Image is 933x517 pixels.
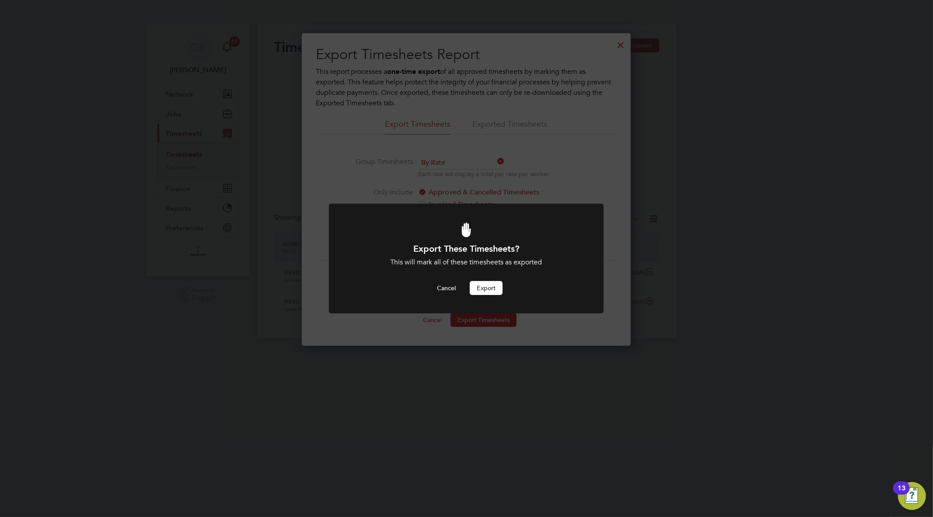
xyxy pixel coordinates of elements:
[353,243,580,254] h1: Export These Timesheets?
[898,488,905,500] div: 13
[430,281,463,295] button: Cancel
[353,258,580,267] div: This will mark all of these timesheets as exported
[898,482,926,510] button: Open Resource Center, 13 new notifications
[470,281,503,295] button: Export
